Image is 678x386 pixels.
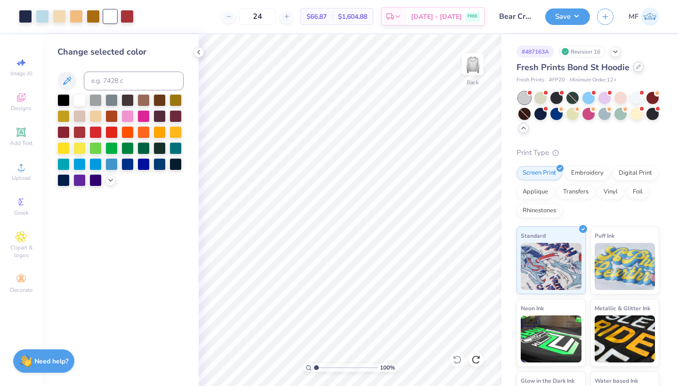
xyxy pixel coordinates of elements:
[521,315,581,362] img: Neon Ink
[559,46,605,57] div: Revision 16
[595,243,655,290] img: Puff Ink
[5,244,38,259] span: Clipart & logos
[84,72,184,90] input: e.g. 7428 c
[338,12,367,22] span: $1,604.88
[597,185,624,199] div: Vinyl
[570,76,617,84] span: Minimum Order: 12 +
[468,13,477,20] span: FREE
[595,376,638,386] span: Water based Ink
[595,303,650,313] span: Metallic & Glitter Ink
[57,46,184,58] div: Change selected color
[239,8,276,25] input: – –
[521,243,581,290] img: Standard
[10,70,32,77] span: Image AI
[11,105,32,112] span: Designs
[627,185,649,199] div: Foil
[517,46,554,57] div: # 487163A
[517,62,630,73] span: Fresh Prints Bond St Hoodie
[595,315,655,362] img: Metallic & Glitter Ink
[517,76,544,84] span: Fresh Prints
[14,209,29,217] span: Greek
[629,8,659,26] a: MF
[34,357,68,366] strong: Need help?
[629,11,638,22] span: MF
[411,12,462,22] span: [DATE] - [DATE]
[517,147,659,158] div: Print Type
[557,185,595,199] div: Transfers
[307,12,327,22] span: $66.87
[517,185,554,199] div: Applique
[521,376,574,386] span: Glow in the Dark Ink
[10,286,32,294] span: Decorate
[521,231,546,241] span: Standard
[12,174,31,182] span: Upload
[595,231,614,241] span: Puff Ink
[545,8,590,25] button: Save
[10,139,32,147] span: Add Text
[565,166,610,180] div: Embroidery
[517,204,562,218] div: Rhinestones
[380,363,395,372] span: 100 %
[549,76,565,84] span: # FP20
[467,78,479,87] div: Back
[492,7,538,26] input: Untitled Design
[463,55,482,73] img: Back
[613,166,658,180] div: Digital Print
[521,303,544,313] span: Neon Ink
[641,8,659,26] img: Mia Fredrick
[517,166,562,180] div: Screen Print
